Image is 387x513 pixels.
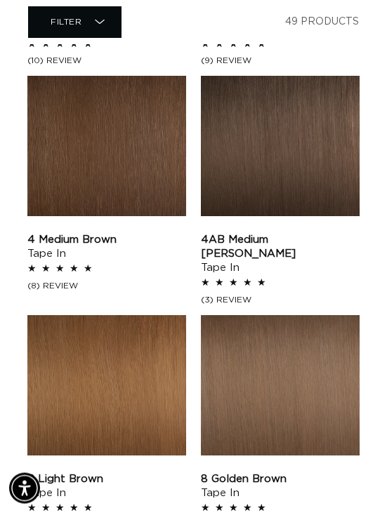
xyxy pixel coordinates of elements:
[27,473,186,501] a: 6 Light Brown Tape In
[27,234,186,262] a: 4 Medium Brown Tape In
[51,18,82,26] span: Filter
[201,234,360,276] a: 4AB Medium [PERSON_NAME] Tape In
[9,473,40,504] div: Accessibility Menu
[285,18,359,27] span: 49 products
[317,446,387,513] iframe: Chat Widget
[201,473,360,501] a: 8 Golden Brown Tape In
[28,6,122,38] summary: Filter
